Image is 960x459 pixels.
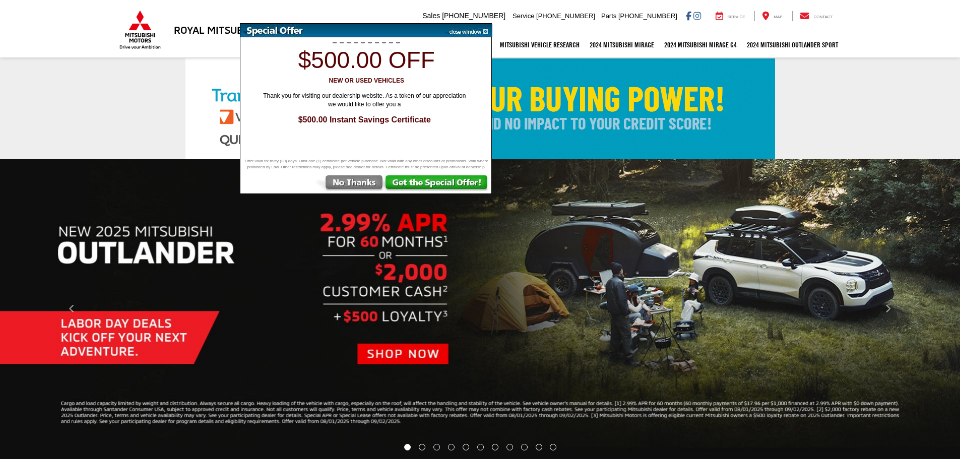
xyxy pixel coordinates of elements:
li: Go to slide number 4. [448,444,455,450]
li: Go to slide number 11. [550,444,556,450]
img: Special Offer [240,24,442,37]
a: Instagram: Click to visit our Instagram page [693,12,701,20]
li: Go to slide number 2. [419,444,425,450]
a: 2024 Mitsubishi Mirage [585,32,659,57]
li: Go to slide number 5. [463,444,469,450]
li: Go to slide number 9. [521,444,528,450]
span: Service [513,12,534,20]
a: Facebook: Click to visit our Facebook page [686,12,691,20]
li: Go to slide number 1. [404,444,411,450]
h1: $500.00 off [246,47,487,73]
li: Go to slide number 7. [492,444,498,450]
img: Mitsubishi [117,10,163,49]
a: Mitsubishi Vehicle Research [495,32,585,57]
img: Check Your Buying Power [185,58,775,159]
span: Offer valid for thirty (30) days. Limit one (1) certificate per vehicle purchase. Not valid with ... [243,158,490,170]
img: No Thanks, Continue to Website [314,175,385,193]
img: Get the Special Offer [385,175,491,193]
a: Service [708,11,753,21]
img: close window [441,24,492,37]
li: Go to slide number 3. [433,444,440,450]
span: Contact [813,15,833,19]
span: Service [728,15,745,19]
span: [PHONE_NUMBER] [618,12,677,20]
a: 2024 Mitsubishi Outlander SPORT [742,32,843,57]
h3: New or Used Vehicles [246,78,487,84]
span: [PHONE_NUMBER] [442,12,505,20]
span: Thank you for visiting our dealership website. As a token of our appreciation we would like to of... [256,92,473,109]
a: Contact [792,11,841,21]
li: Go to slide number 8. [506,444,513,450]
span: Map [774,15,782,19]
a: 2024 Mitsubishi Mirage G4 [659,32,742,57]
span: $500.00 Instant Savings Certificate [251,114,478,126]
span: [PHONE_NUMBER] [536,12,595,20]
span: Sales [422,12,440,20]
button: Click to view next picture. [816,179,960,439]
h3: Royal Mitsubishi [174,24,262,35]
li: Go to slide number 10. [536,444,542,450]
li: Go to slide number 6. [477,444,484,450]
a: Map [754,11,790,21]
span: Parts [601,12,616,20]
